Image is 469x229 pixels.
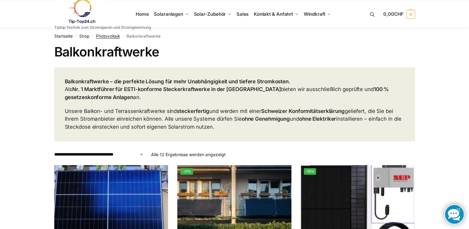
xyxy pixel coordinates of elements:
span: / [73,34,79,39]
a: 0,00CHF 0 [383,5,415,23]
strong: Nr. 1 Marktführer für ESTI-konforme Steckerkraftwerke in der [GEOGRAPHIC_DATA] [72,86,281,92]
span: Solaranlagen [154,11,183,17]
a: Windkraft [301,0,333,28]
span: 0,00 [383,11,403,17]
strong: Balkonkraftwerke – die perfekte Lösung für mehr Unabhängigkeit und tiefere Stromkosten. [65,78,290,85]
strong: Schweizer Konformitätserklärung [261,108,345,114]
p: Unsere Balkon- und Terrassenkraftwerke sind und werden mit einer geliefert, die Sie bei Ihrem Str... [65,107,405,131]
strong: ohne Genehmigung [242,116,290,122]
a: Kontakt & Anfahrt [251,0,301,28]
span: Windkraft [304,11,325,17]
h1: Balkonkraftwerke [54,44,415,60]
span: CHF [394,11,404,17]
span: Solar-Zubehör [194,11,226,17]
strong: 100 % gesetzeskonforme Anlagen [65,86,389,100]
a: Shop [79,34,89,39]
a: Solaranlagen [151,0,191,28]
p: Als bieten wir ausschließlich geprüfte und an. [65,78,405,102]
p: Tiptop Technik zum Stromsparen und Stromgewinnung [54,26,151,29]
a: Solar-Zubehör [191,0,234,28]
select: Shop-Reihenfolge [54,151,144,158]
span: / [120,34,126,39]
strong: steckerfertig [177,108,209,114]
span: / [89,34,96,39]
a: Sales [234,0,251,28]
span: Sales [237,11,249,17]
a: Startseite [54,34,73,39]
span: Kontakt & Anfahrt [254,11,293,17]
span: 0 [406,10,415,19]
a: Photovoltaik [96,34,120,39]
nav: Breadcrumb [54,28,415,44]
strong: ohne Elektriker [299,116,336,122]
p: Alle 12 Ergebnisse werden angezeigt [151,151,226,158]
